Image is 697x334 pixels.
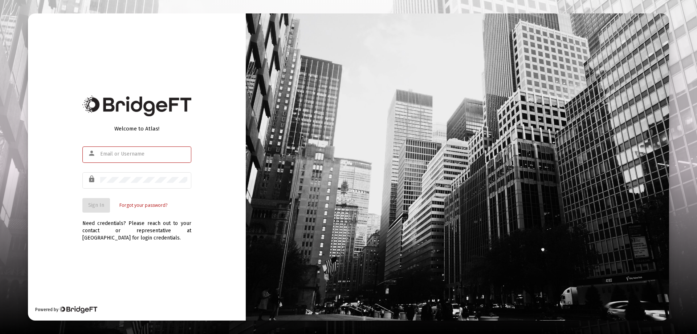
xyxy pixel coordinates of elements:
div: Need credentials? Please reach out to your contact or representative at [GEOGRAPHIC_DATA] for log... [82,213,191,242]
div: Welcome to Atlas! [82,125,191,132]
mat-icon: person [88,149,97,158]
button: Sign In [82,198,110,213]
div: Powered by [35,306,97,313]
span: Sign In [88,202,104,208]
mat-icon: lock [88,175,97,184]
img: Bridge Financial Technology Logo [82,96,191,116]
input: Email or Username [100,151,187,157]
img: Bridge Financial Technology Logo [59,306,97,313]
a: Forgot your password? [119,202,167,209]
